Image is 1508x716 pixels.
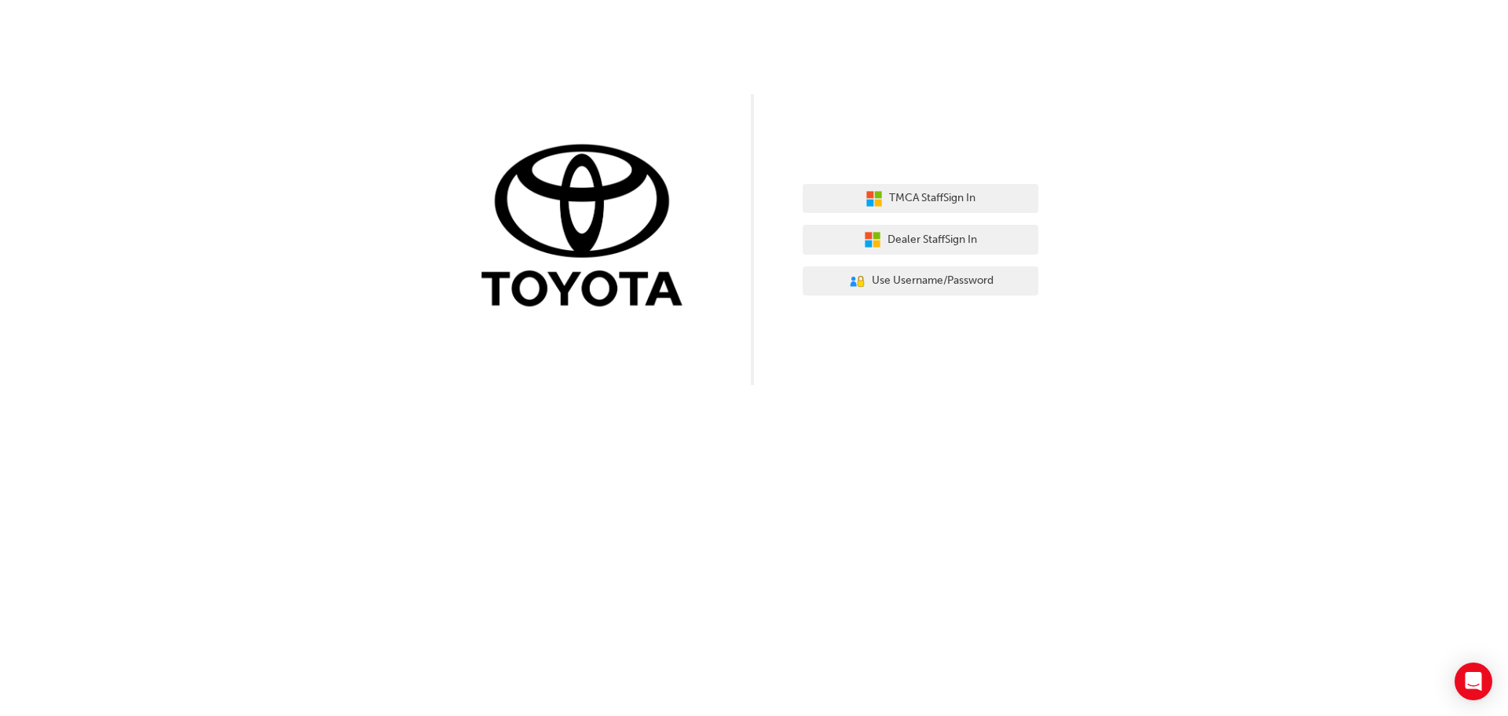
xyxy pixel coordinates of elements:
div: Open Intercom Messenger [1455,663,1492,700]
button: Dealer StaffSign In [803,225,1038,255]
button: Use Username/Password [803,266,1038,296]
span: Use Username/Password [872,272,994,290]
img: Trak [470,141,705,314]
button: TMCA StaffSign In [803,184,1038,214]
span: TMCA Staff Sign In [889,189,975,207]
span: Dealer Staff Sign In [888,231,977,249]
